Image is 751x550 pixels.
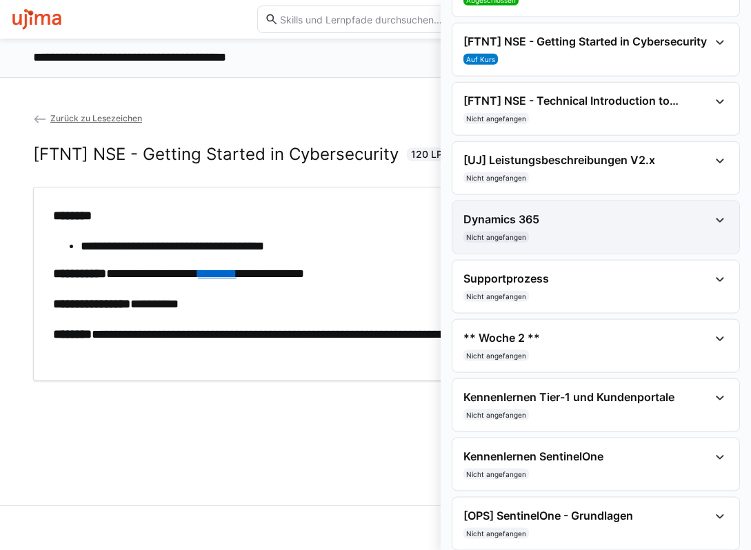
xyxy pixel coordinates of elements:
[411,147,443,161] span: 120 LP
[33,113,142,123] a: Zurück zu Lesezeichen
[463,528,529,539] span: Nicht angefangen
[463,272,709,285] h4: Supportprozess
[463,469,529,480] span: Nicht angefangen
[463,153,709,167] h4: [UJ] Leistungsbeschreibungen V2.x
[463,509,709,522] h4: [OPS] SentinelOne - Grundlagen
[463,94,709,108] h4: [FTNT] NSE - Technical Introduction to Cybersecurity
[463,232,529,243] span: Nicht angefangen
[279,13,486,26] input: Skills und Lernpfade durchsuchen…
[463,350,529,361] span: Nicht angefangen
[463,291,529,302] span: Nicht angefangen
[463,54,498,65] span: Auf Kurs
[463,172,529,183] span: Nicht angefangen
[50,113,142,123] span: Zurück zu Lesezeichen
[463,449,709,463] h4: Kennenlernen SentinelOne
[33,144,399,165] h2: [FTNT] NSE - Getting Started in Cybersecurity
[463,390,709,404] h4: Kennenlernen Tier-1 und Kundenportale
[463,34,709,48] h4: [FTNT] NSE - Getting Started in Cybersecurity
[463,409,529,420] span: Nicht angefangen
[463,212,709,226] h4: Dynamics 365
[463,113,529,124] span: Nicht angefangen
